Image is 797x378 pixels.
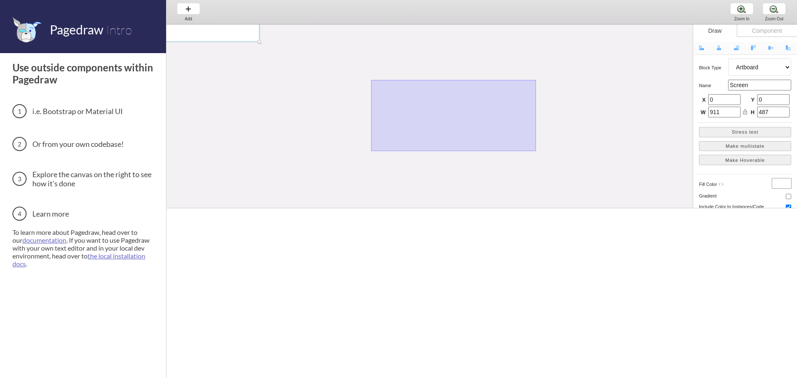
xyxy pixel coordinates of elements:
[50,22,103,37] span: Pagedraw
[12,137,156,151] h3: Or from your own codebase!
[750,97,755,104] span: Y
[786,194,791,199] input: gradient
[173,17,204,21] div: Add
[12,170,156,188] h3: Explore the canvas on the right to see how it's done
[106,22,132,37] span: Intro
[699,65,728,70] h5: Block type
[12,228,156,268] p: To learn more about Pagedraw, head over to our . If you want to use Pagedraw with your own text e...
[12,104,156,118] h3: i.e. Bootstrap or Material UI
[699,182,717,187] span: fill color
[718,181,724,187] i: code
[699,83,728,88] h5: name
[737,5,746,13] img: zoom-plus.png
[786,205,791,210] input: include color in instances/code
[22,236,66,244] a: documentation
[699,193,728,198] h5: gradient
[701,97,706,104] span: X
[12,61,156,85] h2: Use outside components within Pagedraw
[726,17,758,21] div: Zoom In
[12,252,145,268] a: the local installation docs
[699,141,791,151] button: Make multistate
[12,17,42,43] img: favicon.png
[758,17,790,21] div: Zoom Out
[770,5,778,13] img: zoom-minus.png
[737,24,797,37] div: Component
[742,109,748,115] i: lock_open
[693,24,737,37] div: Draw
[12,207,156,221] h3: Learn more
[184,5,193,13] img: baseline-add-24px.svg
[699,204,767,209] h5: include color in instances/code
[699,127,791,137] button: Stress test
[699,155,791,165] button: Make Hoverable
[728,80,791,90] input: Screen
[701,109,706,117] span: W
[750,109,755,117] span: H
